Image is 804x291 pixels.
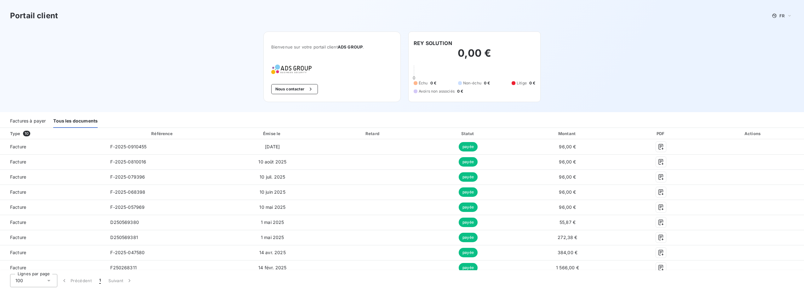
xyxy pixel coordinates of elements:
span: D250569381 [110,235,138,240]
div: Tous les documents [53,115,98,128]
span: Facture [5,265,100,271]
div: Factures à payer [10,115,46,128]
span: Facture [5,189,100,195]
span: 96,00 € [559,204,576,210]
h6: REY SOLUTION [414,39,452,47]
span: Facture [5,159,100,165]
span: 10 juil. 2025 [260,174,285,180]
button: Nous contacter [271,84,318,94]
span: 10 [23,131,30,136]
span: 10 août 2025 [258,159,286,164]
div: Statut [422,130,514,137]
span: 96,00 € [559,189,576,195]
div: PDF [621,130,701,137]
button: Suivant [105,274,136,287]
span: 0 € [484,80,490,86]
span: Non-échu [463,80,481,86]
span: F-2025-0810016 [110,159,146,164]
img: Company logo [271,65,312,74]
h3: Portail client [10,10,58,21]
span: FR [779,13,784,18]
span: payée [459,233,478,242]
span: 0 € [430,80,436,86]
div: Retard [326,130,420,137]
span: Facture [5,204,100,210]
button: Précédent [57,274,95,287]
span: 0 € [457,88,463,94]
span: Bienvenue sur votre portail client . [271,44,393,49]
span: 14 avr. 2025 [259,250,286,255]
span: 1 [99,277,101,284]
span: Litige [517,80,527,86]
span: Facture [5,219,100,225]
span: payée [459,172,478,182]
span: F-2025-057969 [110,204,145,210]
span: payée [459,187,478,197]
span: Facture [5,174,100,180]
div: Émise le [221,130,324,137]
h2: 0,00 € [414,47,535,66]
span: 1 mai 2025 [261,235,284,240]
span: Facture [5,144,100,150]
span: payée [459,203,478,212]
span: [DATE] [265,144,280,149]
span: payée [459,142,478,151]
span: payée [459,157,478,167]
span: 10 mai 2025 [259,204,285,210]
span: F250268311 [110,265,137,270]
span: 384,00 € [558,250,577,255]
span: Facture [5,249,100,256]
button: 1 [95,274,105,287]
span: 14 févr. 2025 [258,265,286,270]
span: payée [459,248,478,257]
span: 1 566,00 € [556,265,579,270]
span: 96,00 € [559,159,576,164]
span: 272,38 € [558,235,577,240]
span: 96,00 € [559,174,576,180]
span: Facture [5,234,100,241]
span: 55,87 € [560,220,576,225]
span: ADS GROUP [338,44,363,49]
div: Référence [151,131,173,136]
span: Avoirs non associés [419,88,455,94]
span: F-2025-079396 [110,174,145,180]
span: payée [459,218,478,227]
span: D250569380 [110,220,139,225]
span: Échu [419,80,428,86]
span: 100 [15,277,23,284]
span: 10 juin 2025 [260,189,285,195]
div: Actions [703,130,803,137]
span: F-2025-068398 [110,189,145,195]
span: payée [459,263,478,272]
span: F-2025-0910455 [110,144,146,149]
span: F-2025-047580 [110,250,145,255]
div: Type [6,130,104,137]
div: Montant [516,130,618,137]
span: 0 [413,75,415,80]
span: 96,00 € [559,144,576,149]
span: 1 mai 2025 [261,220,284,225]
span: 0 € [529,80,535,86]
